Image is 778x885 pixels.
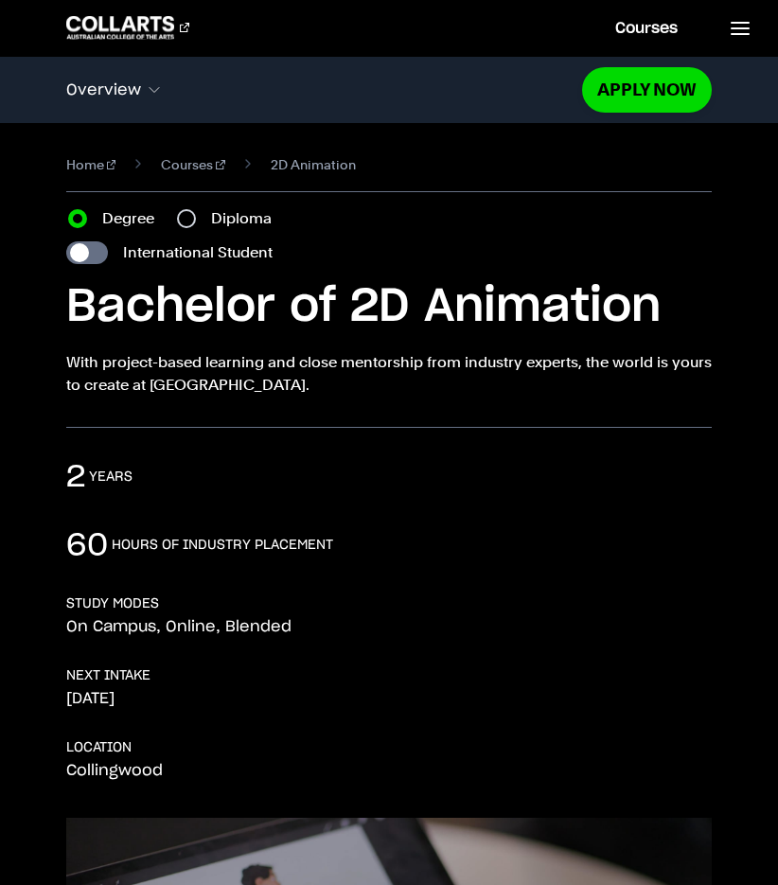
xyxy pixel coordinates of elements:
[66,81,141,98] span: Overview
[66,689,115,708] p: [DATE]
[66,761,163,780] p: Collingwood
[89,468,133,487] h3: Years
[102,207,166,230] label: Degree
[66,153,116,176] a: Home
[66,526,108,564] p: 60
[211,207,283,230] label: Diploma
[123,241,273,264] label: International Student
[271,153,356,176] span: 2D Animation
[582,67,712,112] a: Apply Now
[66,16,189,39] div: Go to homepage
[66,738,132,757] h3: LOCATION
[66,351,712,397] p: With project-based learning and close mentorship from industry experts, the world is yours to cre...
[66,617,292,636] p: On Campus, Online, Blended
[66,279,712,336] h1: Bachelor of 2D Animation
[66,458,85,496] p: 2
[112,536,333,555] h3: Hours of industry placement
[66,70,582,110] button: Overview
[66,594,159,613] h3: STUDY MODES
[66,666,150,685] h3: NEXT INTAKE
[161,153,225,176] a: Courses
